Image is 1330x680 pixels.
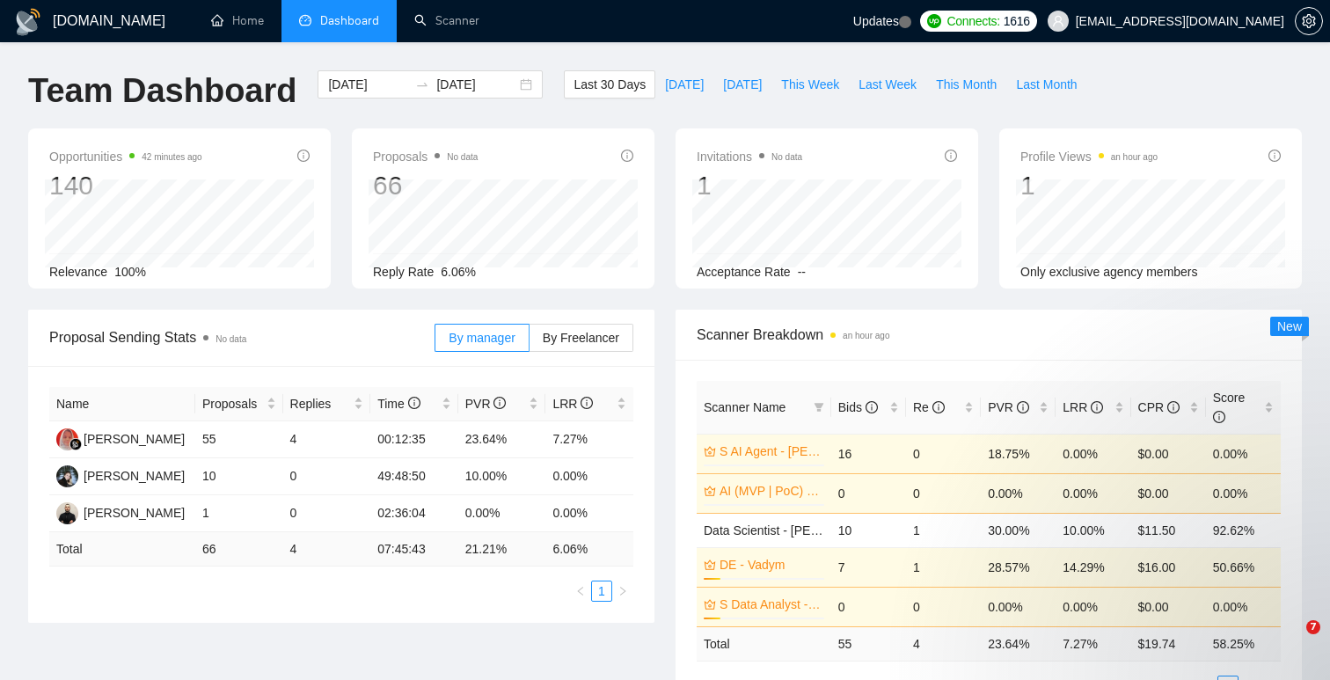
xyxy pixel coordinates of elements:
[69,438,82,450] img: gigradar-bm.png
[1296,14,1322,28] span: setting
[906,513,981,547] td: 1
[617,586,628,596] span: right
[831,547,906,587] td: 7
[771,152,802,162] span: No data
[981,547,1056,587] td: 28.57%
[926,70,1006,99] button: This Month
[283,421,371,458] td: 4
[28,70,296,112] h1: Team Dashboard
[697,324,1281,346] span: Scanner Breakdown
[373,146,478,167] span: Proposals
[859,75,917,94] span: Last Week
[195,458,283,495] td: 10
[414,13,479,28] a: searchScanner
[56,428,78,450] img: AC
[49,387,195,421] th: Name
[283,387,371,421] th: Replies
[370,495,458,532] td: 02:36:04
[621,150,633,162] span: info-circle
[56,431,185,445] a: AC[PERSON_NAME]
[704,559,716,571] span: crown
[1268,150,1281,162] span: info-circle
[831,587,906,626] td: 0
[458,532,546,567] td: 21.21 %
[447,152,478,162] span: No data
[56,468,185,482] a: LB[PERSON_NAME]
[574,75,646,94] span: Last 30 Days
[570,581,591,602] button: left
[370,532,458,567] td: 07:45:43
[49,265,107,279] span: Relevance
[932,401,945,413] span: info-circle
[458,421,546,458] td: 23.64%
[723,75,762,94] span: [DATE]
[720,595,821,614] a: S Data Analyst - [PERSON_NAME]
[449,331,515,345] span: By manager
[1167,401,1180,413] span: info-circle
[373,265,434,279] span: Reply Rate
[1295,14,1323,28] a: setting
[320,13,379,28] span: Dashboard
[1131,473,1206,513] td: $0.00
[720,555,821,574] a: DE - Vadym
[408,397,420,409] span: info-circle
[665,75,704,94] span: [DATE]
[195,387,283,421] th: Proposals
[458,495,546,532] td: 0.00%
[56,465,78,487] img: LB
[297,150,310,162] span: info-circle
[981,626,1056,661] td: 23.64 %
[612,581,633,602] li: Next Page
[704,445,716,457] span: crown
[831,513,906,547] td: 10
[1131,434,1206,473] td: $0.00
[1056,626,1130,661] td: 7.27 %
[283,532,371,567] td: 4
[458,458,546,495] td: 10.00%
[655,70,713,99] button: [DATE]
[697,626,831,661] td: Total
[465,397,507,411] span: PVR
[697,265,791,279] span: Acceptance Rate
[56,505,185,519] a: VS[PERSON_NAME]
[1020,169,1158,202] div: 1
[906,434,981,473] td: 0
[1131,626,1206,661] td: $ 19.74
[1138,400,1180,414] span: CPR
[415,77,429,91] span: swap-right
[713,70,771,99] button: [DATE]
[49,532,195,567] td: Total
[216,334,246,344] span: No data
[441,265,476,279] span: 6.06%
[290,394,351,413] span: Replies
[581,397,593,409] span: info-circle
[575,586,586,596] span: left
[1091,401,1103,413] span: info-circle
[1020,146,1158,167] span: Profile Views
[831,626,906,661] td: 55
[1306,620,1320,634] span: 7
[1270,620,1312,662] iframe: Intercom live chat
[913,400,945,414] span: Re
[1111,152,1158,162] time: an hour ago
[1052,15,1064,27] span: user
[1056,473,1130,513] td: 0.00%
[373,169,478,202] div: 66
[798,265,806,279] span: --
[1213,411,1225,423] span: info-circle
[704,400,786,414] span: Scanner Name
[1020,265,1198,279] span: Only exclusive agency members
[720,481,821,501] a: AI (MVP | PoC) - [PERSON_NAME]
[592,581,611,601] a: 1
[49,326,435,348] span: Proposal Sending Stats
[906,626,981,661] td: 4
[1063,400,1103,414] span: LRR
[84,503,185,523] div: [PERSON_NAME]
[493,397,506,409] span: info-circle
[436,75,516,94] input: End date
[570,581,591,602] li: Previous Page
[328,75,408,94] input: Start date
[1277,319,1302,333] span: New
[988,400,1029,414] span: PVR
[906,547,981,587] td: 1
